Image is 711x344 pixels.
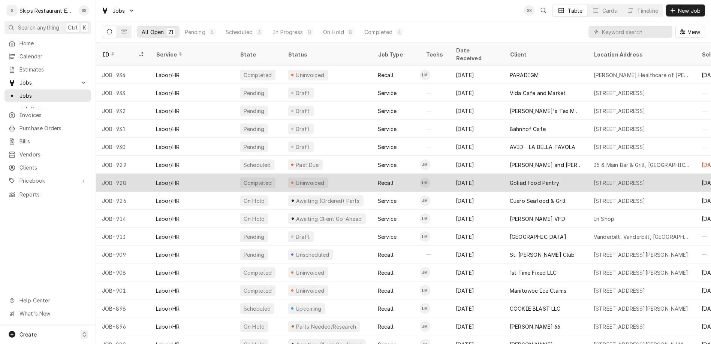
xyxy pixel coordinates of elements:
div: JOB-929 [96,156,150,174]
span: New Job [677,7,702,15]
div: Recall [378,269,394,277]
span: Pricebook [19,177,76,185]
div: 3 [257,28,262,36]
div: Labor/HR [156,107,180,115]
a: Go to Jobs [4,76,91,89]
div: [STREET_ADDRESS] [594,179,645,187]
div: ID [102,51,136,58]
div: Shan Skipper's Avatar [524,5,534,16]
div: [PERSON_NAME] and [PERSON_NAME] [510,161,582,169]
div: Service [378,89,397,97]
div: LM [420,231,430,242]
div: On Hold [243,197,265,205]
div: — [420,84,450,102]
div: On Hold [243,323,265,331]
div: LM [420,285,430,296]
a: Vendors [4,148,91,161]
div: Labor/HR [156,179,180,187]
div: JOB-928 [96,174,150,192]
div: JOB-933 [96,84,150,102]
div: [DATE] [450,228,504,246]
a: Job Series [4,103,91,115]
div: JOB-931 [96,120,150,138]
div: Service [378,197,397,205]
div: SS [79,5,89,16]
div: Labor/HR [156,215,180,223]
div: Upcoming [295,305,323,313]
div: Shan Skipper's Avatar [79,5,89,16]
div: JOB-926 [96,192,150,210]
span: Jobs [112,7,125,15]
div: Draft [295,233,311,241]
div: JM [420,159,430,170]
div: [DATE] [450,246,504,264]
div: Vanderbilt, Vanderbilt, [GEOGRAPHIC_DATA] [594,233,690,241]
div: Labor/HR [156,305,180,313]
div: JM [420,267,430,278]
div: Longino Monroe's Avatar [420,177,430,188]
div: [PERSON_NAME] Healthcare of [PERSON_NAME] [STREET_ADDRESS][PERSON_NAME][PERSON_NAME] [594,71,690,79]
div: JOB-932 [96,102,150,120]
div: Completed [243,71,272,79]
div: [PERSON_NAME] VFD [510,215,565,223]
div: 1st Time Fixed LLC [510,269,557,277]
span: Home [19,39,87,47]
span: Help Center [19,296,87,304]
div: Cards [602,7,617,15]
button: View [675,26,705,38]
div: 21 [168,28,173,36]
div: Jason Marroquin's Avatar [420,321,430,332]
div: [STREET_ADDRESS] [594,197,645,205]
div: Labor/HR [156,143,180,151]
span: What's New [19,310,87,317]
span: Invoices [19,111,87,119]
div: Recall [378,251,394,259]
div: Uninvoiced [295,269,325,277]
div: Recall [378,305,394,313]
div: Scheduled [243,305,271,313]
div: JOB-901 [96,281,150,299]
a: Calendar [4,50,91,63]
div: Awaiting (Ordered) Parts [295,197,360,205]
div: Pending [185,28,205,36]
a: Bills [4,135,91,147]
div: Bahnhof Cafe [510,125,546,133]
div: Draft [295,89,311,97]
a: Go to Help Center [4,294,91,307]
div: [DATE] [450,192,504,210]
button: Open search [537,4,549,16]
div: — [420,246,450,264]
span: Search anything [18,24,59,31]
div: State [240,51,276,58]
span: Ctrl [68,24,78,31]
span: Jobs [19,79,76,86]
span: Clients [19,164,87,171]
div: Completed [364,28,392,36]
div: Awaiting Client Go-Ahead [295,215,362,223]
input: Keyword search [602,26,669,38]
div: Skips Restaurant Equipment [19,7,75,15]
div: Longino Monroe's Avatar [420,213,430,224]
div: Service [156,51,226,58]
div: Vida Cafe and Market [510,89,566,97]
div: Longino Monroe's Avatar [420,285,430,296]
div: Date Received [456,46,496,62]
span: View [686,28,702,36]
a: Reports [4,188,91,201]
div: LM [420,70,430,80]
a: Invoices [4,109,91,121]
div: Parts Needed/Research [295,323,357,331]
span: C [82,331,86,338]
div: JM [420,195,430,206]
div: Job Type [378,51,414,58]
div: [GEOGRAPHIC_DATA] [510,233,566,241]
div: [DATE] [450,281,504,299]
div: [STREET_ADDRESS][PERSON_NAME] [594,251,689,259]
div: Longino Monroe's Avatar [420,70,430,80]
div: Jason Marroquin's Avatar [420,159,430,170]
div: [PERSON_NAME] 66 [510,323,561,331]
div: — [420,102,450,120]
div: COOKIE BLAST LLC [510,305,561,313]
div: Cuero Seafood & Grill [510,197,566,205]
div: 6 [210,28,214,36]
